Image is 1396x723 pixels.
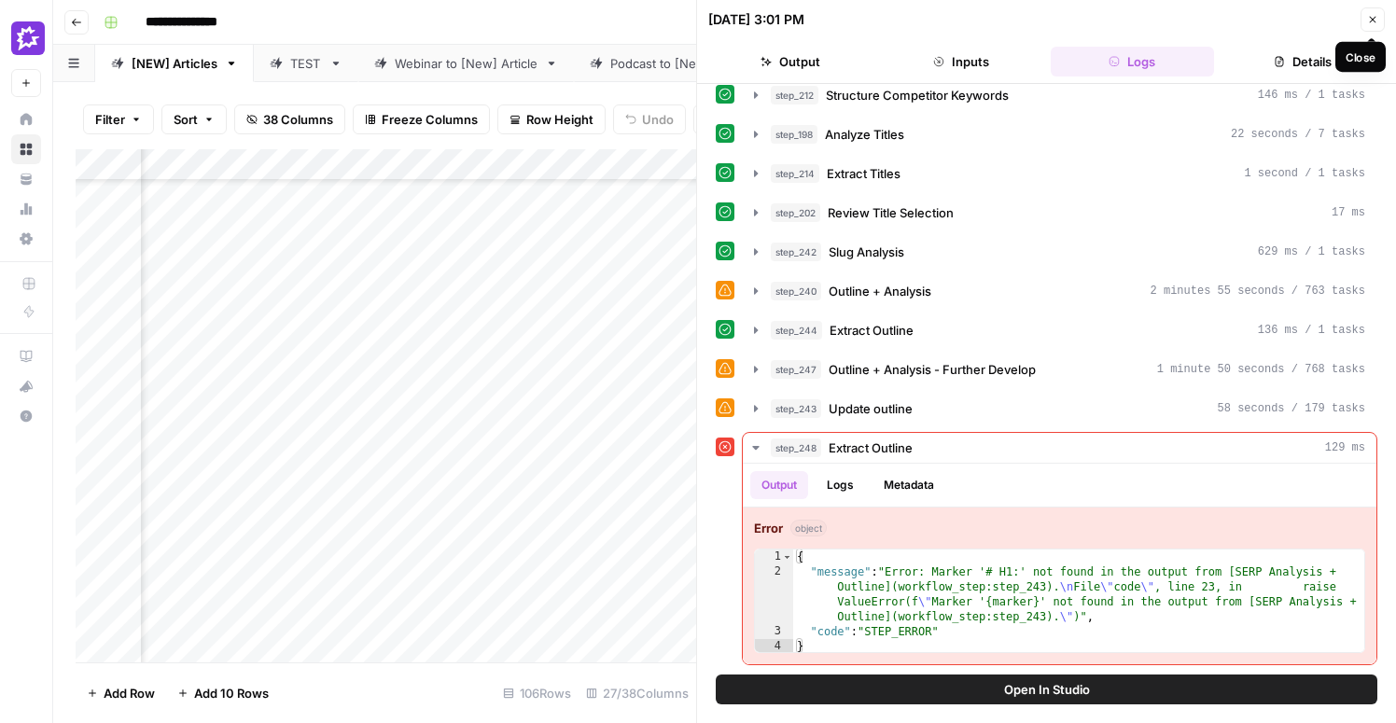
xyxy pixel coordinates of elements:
[613,104,686,134] button: Undo
[782,549,792,564] span: Toggle code folding, rows 1 through 4
[11,21,45,55] img: Gong Logo
[743,355,1376,384] button: 1 minute 50 seconds / 768 tasks
[743,315,1376,345] button: 136 ms / 1 tasks
[755,624,793,639] div: 3
[708,47,872,76] button: Output
[1244,165,1365,182] span: 1 second / 1 tasks
[1258,87,1365,104] span: 146 ms / 1 tasks
[642,110,674,129] span: Undo
[11,341,41,371] a: AirOps Academy
[829,438,913,457] span: Extract Outline
[579,678,696,708] div: 27/38 Columns
[11,371,41,401] button: What's new?
[353,104,490,134] button: Freeze Columns
[828,203,954,222] span: Review Title Selection
[771,360,821,379] span: step_247
[194,684,269,702] span: Add 10 Rows
[825,125,904,144] span: Analyze Titles
[829,399,913,418] span: Update outline
[11,224,41,254] a: Settings
[743,394,1376,424] button: 58 seconds / 179 tasks
[872,471,945,499] button: Metadata
[716,674,1377,704] button: Open In Studio
[743,276,1376,306] button: 2 minutes 55 seconds / 763 tasks
[754,519,783,537] strong: Error
[1004,680,1090,699] span: Open In Studio
[358,45,574,82] a: Webinar to [New] Article
[708,10,804,29] div: [DATE] 3:01 PM
[1325,439,1365,456] span: 129 ms
[234,104,345,134] button: 38 Columns
[790,520,827,536] span: object
[755,564,793,624] div: 2
[816,471,865,499] button: Logs
[395,54,537,73] div: Webinar to [New] Article
[743,237,1376,267] button: 629 ms / 1 tasks
[755,639,793,654] div: 4
[771,282,821,300] span: step_240
[771,243,821,261] span: step_242
[382,110,478,129] span: Freeze Columns
[1258,243,1365,260] span: 629 ms / 1 tasks
[771,321,822,340] span: step_244
[829,360,1036,379] span: Outline + Analysis - Further Develop
[76,678,166,708] button: Add Row
[755,549,793,564] div: 1
[829,243,904,261] span: Slug Analysis
[263,110,333,129] span: 38 Columns
[95,110,125,129] span: Filter
[1051,47,1214,76] button: Logs
[95,45,254,82] a: [NEW] Articles
[83,104,154,134] button: Filter
[1218,400,1365,417] span: 58 seconds / 179 tasks
[161,104,227,134] button: Sort
[743,198,1376,228] button: 17 ms
[174,110,198,129] span: Sort
[1151,283,1365,299] span: 2 minutes 55 seconds / 763 tasks
[11,194,41,224] a: Usage
[829,282,931,300] span: Outline + Analysis
[827,164,900,183] span: Extract Titles
[11,104,41,134] a: Home
[771,164,819,183] span: step_214
[12,372,40,400] div: What's new?
[771,125,817,144] span: step_198
[771,438,821,457] span: step_248
[771,399,821,418] span: step_243
[1157,361,1365,378] span: 1 minute 50 seconds / 768 tasks
[104,684,155,702] span: Add Row
[1332,204,1365,221] span: 17 ms
[290,54,322,73] div: TEST
[11,15,41,62] button: Workspace: Gong
[743,159,1376,188] button: 1 second / 1 tasks
[750,471,808,499] button: Output
[496,678,579,708] div: 106 Rows
[132,54,217,73] div: [NEW] Articles
[743,80,1376,110] button: 146 ms / 1 tasks
[610,54,753,73] div: Podcast to [New] Article
[574,45,789,82] a: Podcast to [New] Article
[1346,49,1375,65] div: Close
[830,321,914,340] span: Extract Outline
[526,110,593,129] span: Row Height
[743,464,1376,664] div: 129 ms
[11,401,41,431] button: Help + Support
[743,433,1376,463] button: 129 ms
[11,134,41,164] a: Browse
[771,203,820,222] span: step_202
[11,164,41,194] a: Your Data
[254,45,358,82] a: TEST
[743,119,1376,149] button: 22 seconds / 7 tasks
[879,47,1042,76] button: Inputs
[1258,322,1365,339] span: 136 ms / 1 tasks
[1221,47,1385,76] button: Details
[1231,126,1365,143] span: 22 seconds / 7 tasks
[166,678,280,708] button: Add 10 Rows
[826,86,1009,104] span: Structure Competitor Keywords
[497,104,606,134] button: Row Height
[771,86,818,104] span: step_212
